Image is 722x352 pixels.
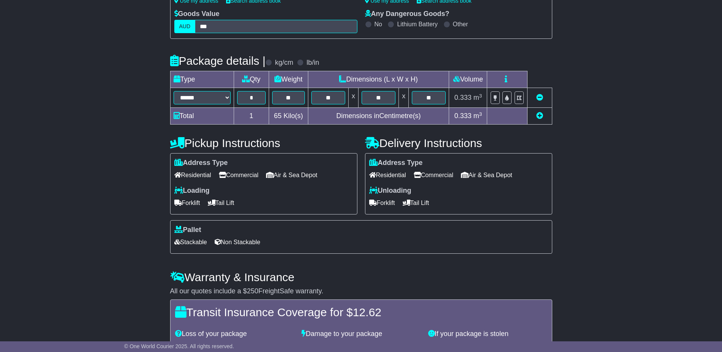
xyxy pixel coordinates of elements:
label: Unloading [369,187,411,195]
sup: 3 [479,111,482,117]
div: All our quotes include a $ FreightSafe warranty. [170,287,552,296]
sup: 3 [479,93,482,99]
span: Forklift [174,197,200,209]
span: 65 [274,112,282,120]
span: m [473,94,482,101]
a: Add new item [536,112,543,120]
div: If your package is stolen [424,330,551,338]
td: Kilo(s) [269,108,308,125]
span: 250 [247,287,258,295]
span: Forklift [369,197,395,209]
span: Air & Sea Depot [461,169,512,181]
span: Stackable [174,236,207,248]
label: Any Dangerous Goods? [365,10,449,18]
span: Tail Lift [403,197,429,209]
label: Lithium Battery [397,21,438,28]
label: Address Type [174,159,228,167]
span: Tail Lift [208,197,234,209]
td: Weight [269,71,308,88]
td: Qty [234,71,269,88]
span: Residential [369,169,406,181]
td: 1 [234,108,269,125]
h4: Delivery Instructions [365,137,552,149]
span: 12.62 [353,306,381,318]
label: Loading [174,187,210,195]
label: No [375,21,382,28]
span: m [473,112,482,120]
td: Dimensions (L x W x H) [308,71,449,88]
label: Pallet [174,226,201,234]
label: AUD [174,20,196,33]
td: Type [170,71,234,88]
div: Damage to your package [298,330,424,338]
span: Commercial [414,169,453,181]
label: lb/in [306,59,319,67]
h4: Pickup Instructions [170,137,357,149]
span: Commercial [219,169,258,181]
td: x [399,88,409,108]
label: Other [453,21,468,28]
td: Total [170,108,234,125]
h4: Warranty & Insurance [170,271,552,283]
span: Non Stackable [215,236,260,248]
span: © One World Courier 2025. All rights reserved. [124,343,234,349]
span: 0.333 [454,112,472,120]
h4: Transit Insurance Coverage for $ [175,306,547,318]
span: 0.333 [454,94,472,101]
label: kg/cm [275,59,293,67]
div: Loss of your package [171,330,298,338]
td: Dimensions in Centimetre(s) [308,108,449,125]
span: Residential [174,169,211,181]
td: Volume [449,71,487,88]
a: Remove this item [536,94,543,101]
td: x [348,88,358,108]
label: Address Type [369,159,423,167]
label: Goods Value [174,10,220,18]
span: Air & Sea Depot [266,169,317,181]
h4: Package details | [170,54,266,67]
